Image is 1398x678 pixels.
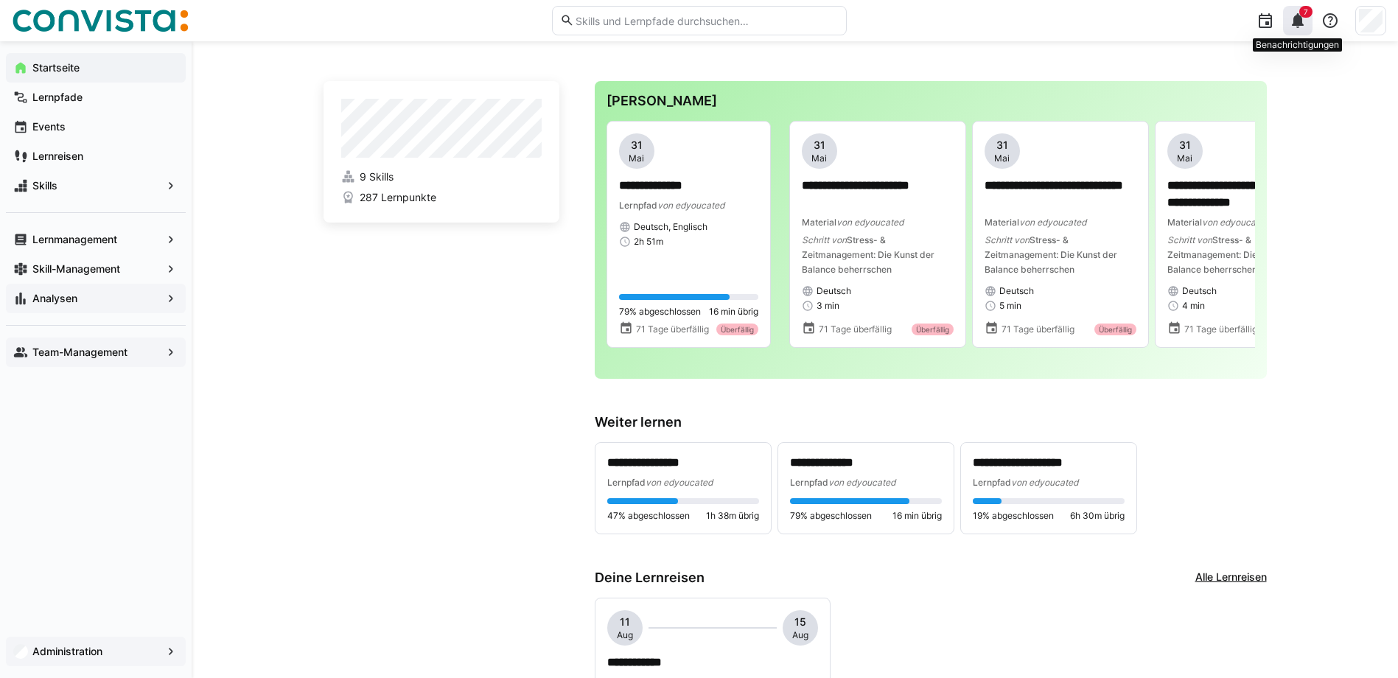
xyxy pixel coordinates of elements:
span: Mai [1177,153,1192,164]
span: 71 Tage überfällig [819,324,892,335]
span: 79% abgeschlossen [619,306,701,318]
input: Skills und Lernpfade durchsuchen… [574,14,838,27]
span: Deutsch [999,285,1034,297]
span: 31 [996,138,1008,153]
h3: Weiter lernen [595,414,1267,430]
span: Deutsch, Englisch [634,221,707,233]
span: 7 [1304,7,1308,16]
span: 15 [794,615,806,629]
div: Überfällig [716,324,758,335]
span: Material [802,217,836,228]
span: Stress- & Zeitmanagement: Die Kunst der Balance beherrschen [985,234,1117,275]
span: Schritt von [802,234,847,245]
span: Lernpfad [790,477,828,488]
span: Mai [994,153,1010,164]
span: 3 min [817,300,839,312]
span: Lernpfad [619,200,657,211]
span: von edyoucated [836,217,904,228]
a: 9 Skills [341,169,542,184]
span: 4 min [1182,300,1205,312]
span: Stress- & Zeitmanagement: Die Kunst der Balance beherrschen [1167,234,1300,275]
span: Stress- & Zeitmanagement: Die Kunst der Balance beherrschen [802,234,934,275]
span: Schritt von [985,234,1030,245]
span: von edyoucated [1019,217,1086,228]
span: Mai [811,153,827,164]
span: Material [1167,217,1202,228]
span: Deutsch [817,285,851,297]
div: Überfällig [912,324,954,335]
span: Schritt von [1167,234,1212,245]
span: 16 min übrig [709,306,758,318]
span: 31 [814,138,825,153]
span: Aug [617,629,633,641]
h3: [PERSON_NAME] [607,93,1255,109]
span: 287 Lernpunkte [360,190,436,205]
span: Deutsch [1182,285,1217,297]
div: Benachrichtigungen [1253,38,1342,52]
span: von edyoucated [828,477,895,488]
span: 16 min übrig [892,510,942,522]
span: 71 Tage überfällig [636,324,709,335]
span: 79% abgeschlossen [790,510,872,522]
span: 19% abgeschlossen [973,510,1054,522]
span: 6h 30m übrig [1070,510,1125,522]
span: von edyoucated [657,200,724,211]
span: Mai [629,153,644,164]
span: 1h 38m übrig [706,510,759,522]
span: 47% abgeschlossen [607,510,690,522]
span: 31 [1179,138,1191,153]
a: Alle Lernreisen [1195,570,1267,586]
span: 31 [631,138,643,153]
span: von edyoucated [1011,477,1078,488]
span: 2h 51m [634,236,663,248]
span: Lernpfad [607,477,646,488]
span: 5 min [999,300,1021,312]
span: 11 [620,615,630,629]
span: 71 Tage überfällig [1184,324,1257,335]
span: von edyoucated [1202,217,1269,228]
span: von edyoucated [646,477,713,488]
div: Überfällig [1094,324,1136,335]
span: 71 Tage überfällig [1002,324,1074,335]
span: Material [985,217,1019,228]
span: Aug [792,629,808,641]
h3: Deine Lernreisen [595,570,705,586]
span: 9 Skills [360,169,394,184]
span: Lernpfad [973,477,1011,488]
